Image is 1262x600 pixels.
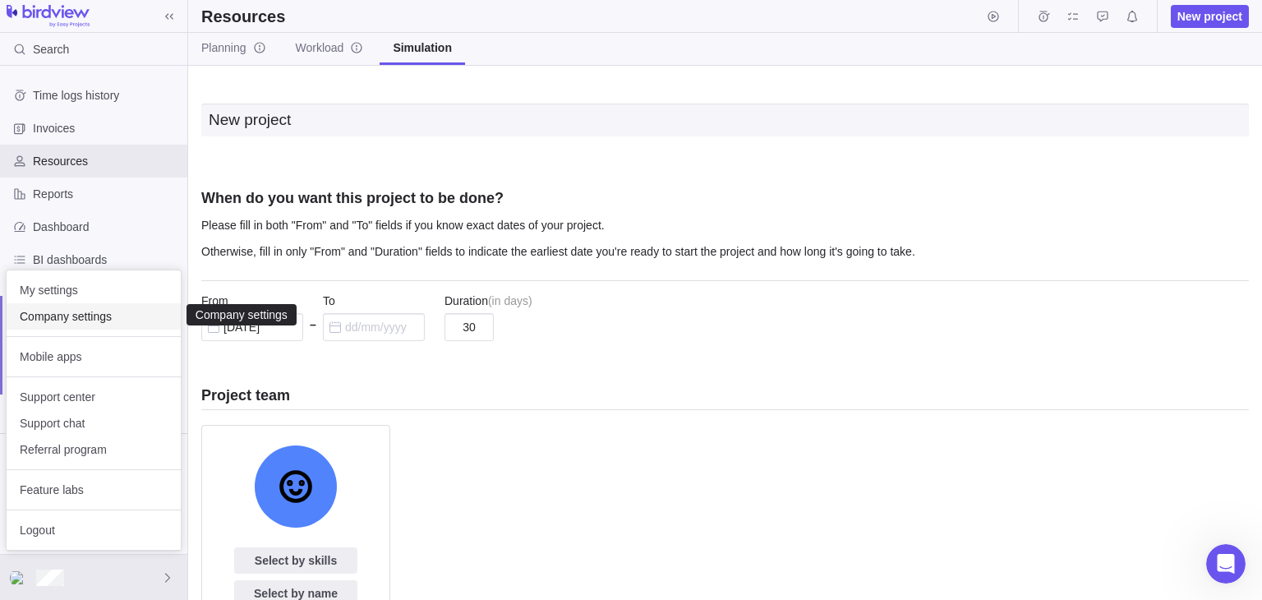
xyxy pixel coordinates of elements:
span: Company settings [20,308,168,325]
a: Feature labs [7,477,181,503]
span: Mobile apps [20,348,168,365]
span: Referral program [20,441,168,458]
span: My settings [20,282,168,298]
span: Support center [20,389,168,405]
a: Logout [7,517,181,543]
a: Support chat [7,410,181,436]
a: Mobile apps [7,344,181,370]
span: Support chat [20,415,168,432]
a: Support center [7,384,181,410]
a: My settings [7,277,181,303]
span: Logout [20,522,168,538]
a: Referral program [7,436,181,463]
iframe: Intercom live chat [1206,544,1246,584]
span: Feature labs [20,482,168,498]
div: Rabia [10,568,30,588]
img: Show [10,571,30,584]
div: Company settings [194,308,289,321]
a: Company settings [7,303,181,330]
